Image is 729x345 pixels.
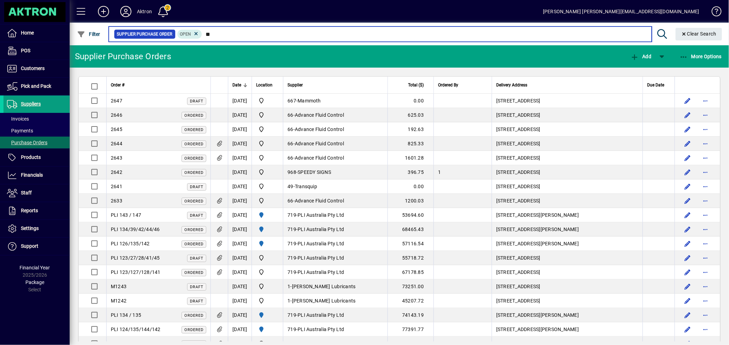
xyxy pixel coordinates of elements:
td: [STREET_ADDRESS][PERSON_NAME] [492,308,643,322]
button: Edit [682,152,693,163]
span: Central [256,139,279,148]
span: Supplier Purchase Order [117,31,172,38]
span: 1 [287,298,290,304]
span: Package [25,279,44,285]
button: Add [92,5,115,18]
button: Edit [682,181,693,192]
td: [STREET_ADDRESS][PERSON_NAME] [492,208,643,222]
span: Date [232,81,241,89]
div: [PERSON_NAME] [PERSON_NAME][EMAIL_ADDRESS][DOMAIN_NAME] [543,6,699,17]
span: Central [256,168,279,176]
span: 2645 [111,127,122,132]
span: Central [256,125,279,133]
button: More options [700,138,711,149]
a: Reports [3,202,70,220]
span: PLI Australia Pty Ltd [298,327,344,332]
span: PLI 123/127/128/141 [111,269,161,275]
a: Financials [3,167,70,184]
td: [STREET_ADDRESS] [492,108,643,122]
span: [PERSON_NAME] Lubricants [292,284,356,289]
button: Edit [682,309,693,321]
td: [DATE] [228,108,252,122]
td: [STREET_ADDRESS][PERSON_NAME] [492,237,643,251]
span: Clear Search [681,31,717,37]
button: More options [700,181,711,192]
a: Payments [3,125,70,137]
span: HAMILTON [256,311,279,319]
a: Products [3,149,70,166]
span: 2646 [111,112,122,118]
span: Draft [190,285,204,289]
a: Invoices [3,113,70,125]
td: [DATE] [228,122,252,137]
td: [STREET_ADDRESS][PERSON_NAME] [492,322,643,337]
span: Central [256,111,279,119]
span: Central [256,268,279,276]
span: Ordered [184,128,204,132]
span: 49 [287,184,293,189]
button: More options [700,295,711,306]
span: 66 [287,141,293,146]
td: - [283,137,387,151]
span: 1 [287,284,290,289]
button: More options [700,209,711,221]
span: HAMILTON [256,325,279,333]
td: 192.63 [387,122,433,137]
a: Knowledge Base [706,1,720,24]
td: - [283,108,387,122]
button: Edit [682,124,693,135]
span: PLI 134 / 135 [111,312,141,318]
span: PLI Australia Pty Ltd [298,312,344,318]
td: - [283,237,387,251]
span: Ordered [184,313,204,318]
td: - [283,151,387,165]
td: - [283,222,387,237]
td: 0.00 [387,179,433,194]
td: [STREET_ADDRESS] [492,151,643,165]
button: Edit [682,267,693,278]
span: Advance Fluid Control [295,198,344,204]
td: [STREET_ADDRESS] [492,179,643,194]
td: 825.33 [387,137,433,151]
div: Total ($) [392,81,430,89]
span: Settings [21,225,39,231]
td: [DATE] [228,294,252,308]
button: More options [700,324,711,335]
a: Support [3,238,70,255]
span: Draft [190,99,204,103]
td: 74143.19 [387,308,433,322]
span: 2647 [111,98,122,103]
td: [STREET_ADDRESS] [492,165,643,179]
td: 45207.72 [387,294,433,308]
span: Products [21,154,41,160]
span: Supplier [287,81,303,89]
td: - [283,208,387,222]
span: 66 [287,155,293,161]
td: [DATE] [228,137,252,151]
td: [DATE] [228,279,252,294]
td: [DATE] [228,308,252,322]
td: [STREET_ADDRESS] [492,94,643,108]
a: POS [3,42,70,60]
td: [STREET_ADDRESS][PERSON_NAME] [492,222,643,237]
td: [STREET_ADDRESS] [492,265,643,279]
button: More options [700,252,711,263]
span: Mammoth [298,98,321,103]
span: PLI 143 / 147 [111,212,141,218]
a: Home [3,24,70,42]
button: Edit [682,109,693,121]
div: Supplier Purchase Orders [75,51,171,62]
td: [STREET_ADDRESS] [492,279,643,294]
span: 719 [287,327,296,332]
td: 57116.54 [387,237,433,251]
span: 719 [287,227,296,232]
span: Advance Fluid Control [295,112,344,118]
button: Edit [682,224,693,235]
span: PLI Australia Pty Ltd [298,227,344,232]
td: [DATE] [228,165,252,179]
span: Customers [21,66,45,71]
td: [STREET_ADDRESS] [492,294,643,308]
span: M1243 [111,284,126,289]
span: Draft [190,185,204,189]
button: Edit [682,195,693,206]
